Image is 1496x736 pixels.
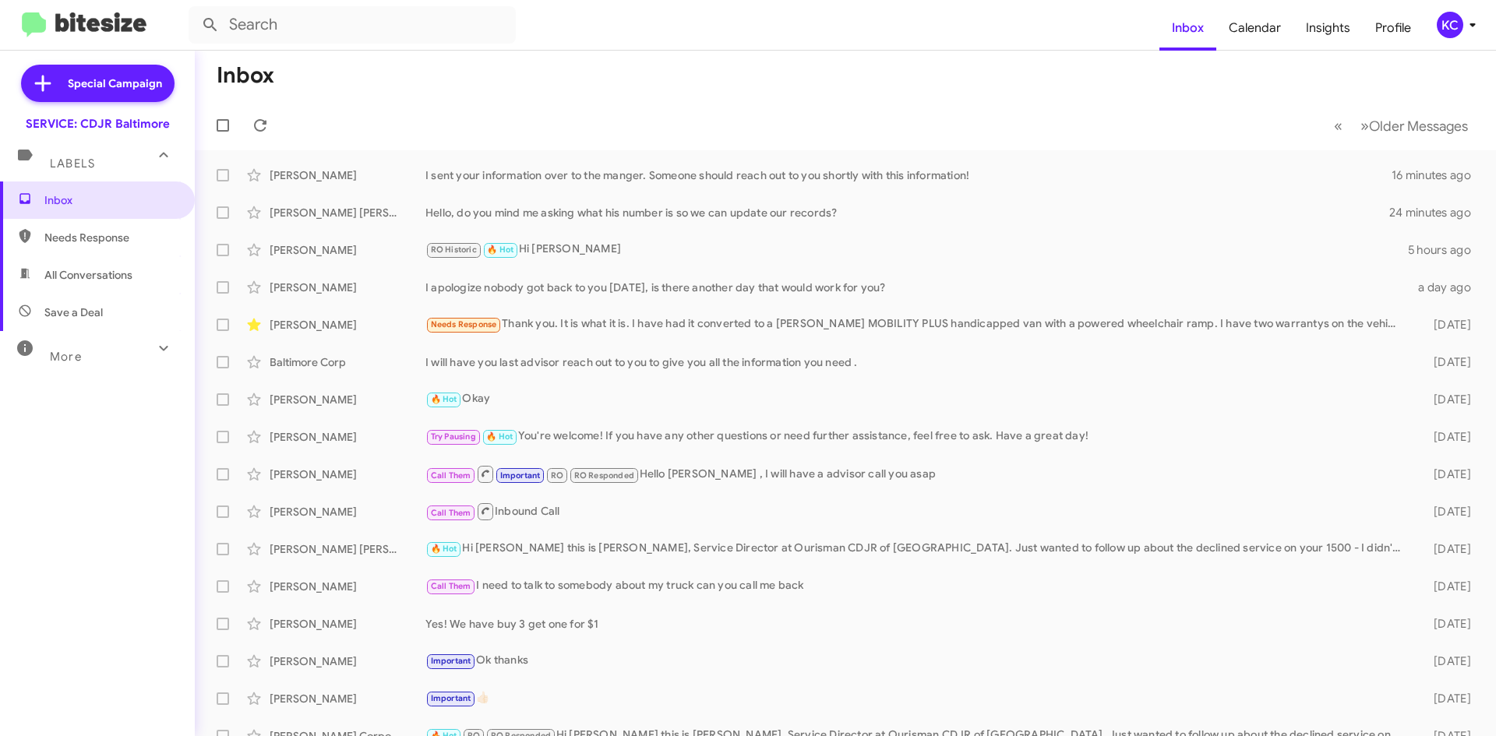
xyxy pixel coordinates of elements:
[270,504,425,519] div: [PERSON_NAME]
[270,280,425,295] div: [PERSON_NAME]
[1409,317,1484,333] div: [DATE]
[425,241,1408,259] div: Hi [PERSON_NAME]
[44,230,177,245] span: Needs Response
[1390,205,1484,220] div: 24 minutes ago
[574,470,634,481] span: RO Responded
[1325,110,1477,142] nav: Page navigation example
[425,502,1409,521] div: Inbound Call
[44,267,132,283] span: All Conversations
[217,63,274,88] h1: Inbox
[44,305,103,320] span: Save a Deal
[68,76,162,91] span: Special Campaign
[270,579,425,594] div: [PERSON_NAME]
[1409,392,1484,407] div: [DATE]
[270,429,425,445] div: [PERSON_NAME]
[1325,110,1352,142] button: Previous
[431,245,477,255] span: RO Historic
[270,242,425,258] div: [PERSON_NAME]
[1293,5,1363,51] a: Insights
[486,431,513,442] span: 🔥 Hot
[26,116,170,132] div: SERVICE: CDJR Baltimore
[425,652,1409,670] div: Ok thanks
[44,192,177,208] span: Inbox
[1437,12,1463,38] div: KC
[1409,691,1484,706] div: [DATE]
[487,245,513,255] span: 🔥 Hot
[431,581,471,591] span: Call Them
[425,689,1409,707] div: 👍🏻
[1408,242,1484,258] div: 5 hours ago
[425,315,1409,333] div: Thank you. It is what it is. I have had it converted to a [PERSON_NAME] MOBILITY PLUS handicapped...
[1409,579,1484,594] div: [DATE]
[1392,167,1484,183] div: 16 minutes ago
[1424,12,1479,38] button: KC
[425,390,1409,408] div: Okay
[270,354,425,370] div: Baltimore Corp
[21,65,175,102] a: Special Campaign
[431,470,471,481] span: Call Them
[1409,504,1484,519] div: [DATE]
[425,540,1409,558] div: Hi [PERSON_NAME] this is [PERSON_NAME], Service Director at Ourisman CDJR of [GEOGRAPHIC_DATA]. J...
[1334,116,1343,136] span: «
[500,470,541,481] span: Important
[425,428,1409,445] div: You're welcome! If you have any other questions or need further assistance, feel free to ask. Hav...
[270,392,425,407] div: [PERSON_NAME]
[189,6,516,44] input: Search
[425,616,1409,632] div: Yes! We have buy 3 get one for $1
[551,470,563,481] span: RO
[270,467,425,482] div: [PERSON_NAME]
[425,464,1409,484] div: Hello [PERSON_NAME] , I will have a advisor call you asap
[1409,616,1484,632] div: [DATE]
[431,431,476,442] span: Try Pausing
[1363,5,1424,51] a: Profile
[1409,653,1484,669] div: [DATE]
[1369,118,1468,135] span: Older Messages
[270,653,425,669] div: [PERSON_NAME]
[425,354,1409,370] div: I will have you last advisor reach out to you to give you all the information you need .
[270,205,425,220] div: [PERSON_NAME] [PERSON_NAME]
[270,167,425,183] div: [PERSON_NAME]
[50,157,95,171] span: Labels
[270,691,425,706] div: [PERSON_NAME]
[425,205,1390,220] div: Hello, do you mind me asking what his number is so we can update our records?
[1360,116,1369,136] span: »
[425,167,1392,183] div: I sent your information over to the manger. Someone should reach out to you shortly with this inf...
[425,280,1409,295] div: I apologize nobody got back to you [DATE], is there another day that would work for you?
[1409,280,1484,295] div: a day ago
[425,577,1409,595] div: I need to talk to somebody about my truck can you call me back
[270,317,425,333] div: [PERSON_NAME]
[1159,5,1216,51] a: Inbox
[1351,110,1477,142] button: Next
[1409,467,1484,482] div: [DATE]
[431,508,471,518] span: Call Them
[431,693,471,703] span: Important
[1216,5,1293,51] a: Calendar
[431,656,471,666] span: Important
[270,541,425,557] div: [PERSON_NAME] [PERSON_NAME]
[1409,354,1484,370] div: [DATE]
[431,319,497,329] span: Needs Response
[1409,541,1484,557] div: [DATE]
[1409,429,1484,445] div: [DATE]
[431,394,457,404] span: 🔥 Hot
[50,350,82,364] span: More
[431,544,457,554] span: 🔥 Hot
[270,616,425,632] div: [PERSON_NAME]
